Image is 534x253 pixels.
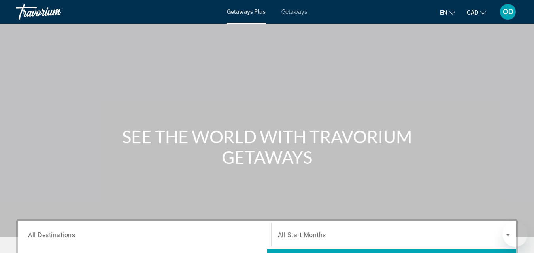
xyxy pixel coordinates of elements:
[28,231,261,240] input: Select destination
[281,9,307,15] a: Getaways
[119,126,415,167] h1: SEE THE WORLD WITH TRAVORIUM GETAWAYS
[498,4,518,20] button: User Menu
[440,7,455,18] button: Change language
[503,8,513,16] span: OD
[28,231,75,238] span: All Destinations
[440,9,447,16] span: en
[278,231,326,239] span: All Start Months
[16,2,95,22] a: Travorium
[227,9,266,15] a: Getaways Plus
[467,9,478,16] span: CAD
[467,7,486,18] button: Change currency
[502,221,528,247] iframe: Button to launch messaging window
